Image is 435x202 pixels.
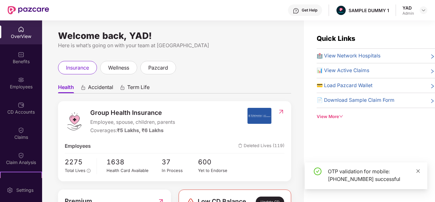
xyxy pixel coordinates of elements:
img: svg+xml;base64,PHN2ZyBpZD0iRHJvcGRvd24tMzJ4MzIiIHhtbG5zPSJodHRwOi8vd3d3LnczLm9yZy8yMDAwL3N2ZyIgd2... [421,8,426,13]
span: Health [58,84,74,93]
span: 📊 View Active Claims [317,67,369,74]
img: RedirectIcon [278,108,284,115]
div: Admin [402,11,414,16]
div: Yet to Endorse [198,167,235,174]
img: New Pazcare Logo [8,6,49,14]
img: logo [65,112,84,131]
span: Accidental [88,84,113,93]
span: pazcard [148,64,168,72]
div: Settings [14,187,35,193]
span: wellness [108,64,129,72]
span: right [430,68,435,74]
span: Group Health Insurance [90,108,175,118]
div: View More [317,113,435,120]
img: svg+xml;base64,PHN2ZyBpZD0iQmVuZWZpdHMiIHhtbG5zPSJodHRwOi8vd3d3LnczLm9yZy8yMDAwL3N2ZyIgd2lkdGg9Ij... [18,51,24,58]
div: animation [80,85,86,90]
div: Welcome back, YAD! [58,33,291,38]
img: svg+xml;base64,PHN2ZyBpZD0iRW1wbG95ZWVzIiB4bWxucz0iaHR0cDovL3d3dy53My5vcmcvMjAwMC9zdmciIHdpZHRoPS... [18,77,24,83]
span: 1638 [107,157,161,167]
span: right [430,83,435,89]
div: Coverages: [90,127,175,134]
img: svg+xml;base64,PHN2ZyBpZD0iQ2xhaW0iIHhtbG5zPSJodHRwOi8vd3d3LnczLm9yZy8yMDAwL3N2ZyIgd2lkdGg9IjIwIi... [18,127,24,133]
div: In Process [162,167,198,174]
span: Employee, spouse, children, parents [90,118,175,126]
img: svg+xml;base64,PHN2ZyBpZD0iSGVscC0zMngzMiIgeG1sbnM9Imh0dHA6Ly93d3cudzMub3JnLzIwMDAvc3ZnIiB3aWR0aD... [293,8,299,14]
span: 🏥 View Network Hospitals [317,52,380,60]
span: ₹5 Lakhs, ₹6 Lakhs [117,127,164,133]
span: Total Lives [65,168,85,173]
span: 💳 Load Pazcard Wallet [317,82,372,89]
span: 2275 [65,157,92,167]
span: 600 [198,157,235,167]
span: info-circle [87,169,91,173]
div: SAMPLE DUMMY 1 [349,7,389,13]
img: insurerIcon [247,108,271,124]
div: Health Card Available [107,167,161,174]
span: Deleted Lives (119) [238,142,284,150]
span: 37 [162,157,198,167]
img: deleteIcon [238,144,242,148]
span: 📄 Download Sample Claim Form [317,96,394,104]
span: Term Life [127,84,150,93]
div: Here is what’s going on with your team at [GEOGRAPHIC_DATA] [58,41,291,49]
span: check-circle [314,168,321,175]
img: svg+xml;base64,PHN2ZyBpZD0iQ0RfQWNjb3VudHMiIGRhdGEtbmFtZT0iQ0QgQWNjb3VudHMiIHhtbG5zPSJodHRwOi8vd3... [18,102,24,108]
div: animation [120,85,125,90]
div: Get Help [302,8,317,13]
img: svg+xml;base64,PHN2ZyBpZD0iU2V0dGluZy0yMHgyMCIgeG1sbnM9Imh0dHA6Ly93d3cudzMub3JnLzIwMDAvc3ZnIiB3aW... [7,187,13,193]
img: svg+xml;base64,PHN2ZyBpZD0iSG9tZSIgeG1sbnM9Imh0dHA6Ly93d3cudzMub3JnLzIwMDAvc3ZnIiB3aWR0aD0iMjAiIG... [18,26,24,33]
span: down [339,114,343,119]
img: svg+xml;base64,PHN2ZyB4bWxucz0iaHR0cDovL3d3dy53My5vcmcvMjAwMC9zdmciIHdpZHRoPSIyMSIgaGVpZ2h0PSIyMC... [18,177,24,184]
span: Quick Links [317,34,355,42]
span: close [416,169,420,173]
span: Employees [65,142,91,150]
span: insurance [66,64,89,72]
div: OTP validation for mobile: [PHONE_NUMBER] successful [328,168,420,183]
img: svg+xml;base64,PHN2ZyBpZD0iQ2xhaW0iIHhtbG5zPSJodHRwOi8vd3d3LnczLm9yZy8yMDAwL3N2ZyIgd2lkdGg9IjIwIi... [18,152,24,159]
span: right [430,98,435,104]
img: Pazcare_Alternative_logo-01-01.png [336,6,346,15]
span: right [430,53,435,60]
div: YAD [402,5,414,11]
